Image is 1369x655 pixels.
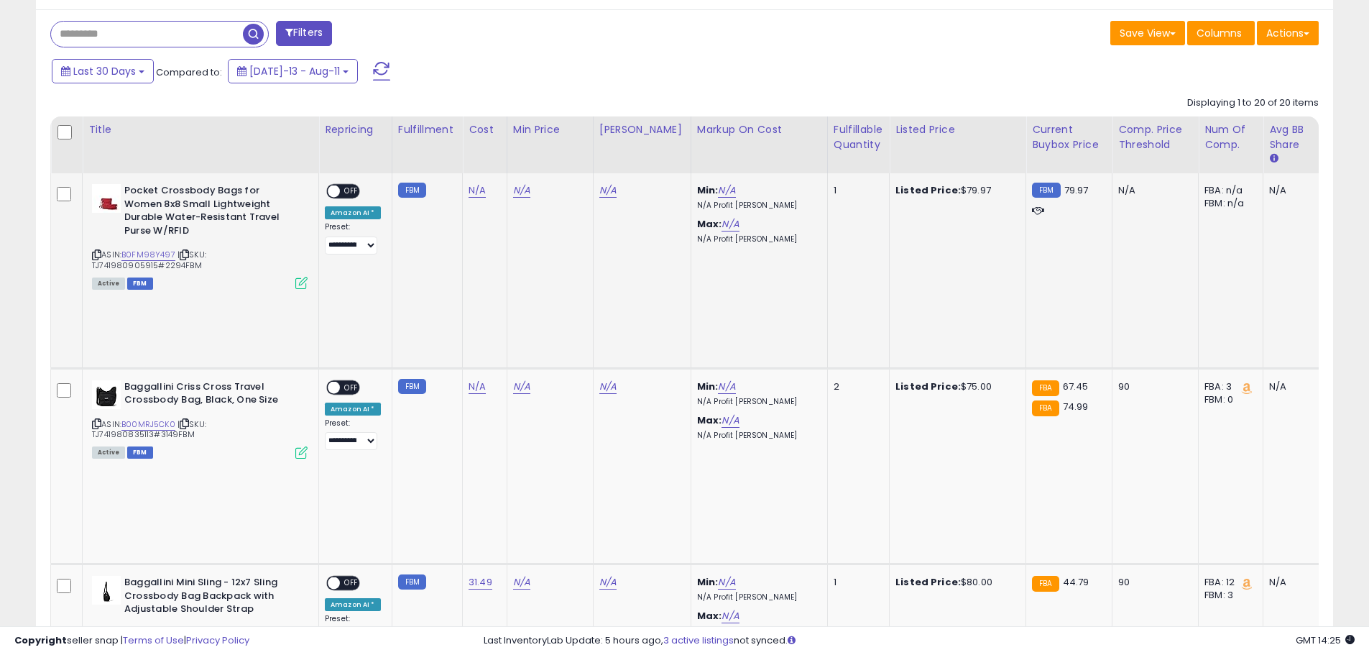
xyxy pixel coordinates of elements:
[697,609,722,623] b: Max:
[92,576,121,605] img: 21+fDz8yQaL._SL40_.jpg
[722,609,739,623] a: N/A
[718,183,735,198] a: N/A
[895,380,1015,393] div: $75.00
[697,592,816,603] p: N/A Profit [PERSON_NAME]
[513,575,530,590] a: N/A
[127,446,153,459] span: FBM
[1063,575,1089,589] span: 44.79
[73,64,136,78] span: Last 30 Days
[663,633,734,647] a: 3 active listings
[276,21,332,46] button: Filters
[599,122,685,137] div: [PERSON_NAME]
[599,380,617,394] a: N/A
[1269,184,1317,197] div: N/A
[92,446,125,459] span: All listings currently available for purchase on Amazon
[1257,21,1319,45] button: Actions
[484,634,1355,648] div: Last InventoryLab Update: 5 hours ago, not synced.
[398,122,456,137] div: Fulfillment
[1269,152,1278,165] small: Avg BB Share.
[895,380,961,393] b: Listed Price:
[92,418,206,440] span: | SKU: TJ741980835113#3149FBM
[513,122,587,137] div: Min Price
[52,59,154,83] button: Last 30 Days
[92,184,121,213] img: 31mjU-idT5L._SL40_.jpg
[325,403,381,416] div: Amazon AI *
[92,249,206,270] span: | SKU: TJ741980905915#2294FBM
[1118,380,1187,393] div: 90
[92,184,308,288] div: ASIN:
[1204,589,1252,602] div: FBM: 3
[513,183,530,198] a: N/A
[340,185,363,198] span: OFF
[186,633,249,647] a: Privacy Policy
[1204,576,1252,589] div: FBA: 12
[1204,393,1252,406] div: FBM: 0
[599,183,617,198] a: N/A
[398,574,426,590] small: FBM
[718,575,735,590] a: N/A
[469,380,486,394] a: N/A
[249,64,340,78] span: [DATE]-13 - Aug-11
[1063,380,1089,393] span: 67.45
[834,122,883,152] div: Fulfillable Quantity
[1032,400,1059,416] small: FBA
[1187,96,1319,110] div: Displaying 1 to 20 of 20 items
[697,431,816,441] p: N/A Profit [PERSON_NAME]
[722,413,739,428] a: N/A
[325,418,381,451] div: Preset:
[697,234,816,244] p: N/A Profit [PERSON_NAME]
[1032,183,1060,198] small: FBM
[325,598,381,611] div: Amazon AI *
[228,59,358,83] button: [DATE]-13 - Aug-11
[325,122,386,137] div: Repricing
[121,418,175,431] a: B00MRJ5CK0
[340,577,363,590] span: OFF
[1269,122,1322,152] div: Avg BB Share
[469,575,492,590] a: 31.49
[1118,576,1187,589] div: 90
[697,397,816,407] p: N/A Profit [PERSON_NAME]
[1204,184,1252,197] div: FBA: n/a
[1110,21,1185,45] button: Save View
[513,380,530,394] a: N/A
[14,633,67,647] strong: Copyright
[834,576,878,589] div: 1
[398,183,426,198] small: FBM
[124,184,299,241] b: Pocket Crossbody Bags for Women 8x8 Small Lightweight Durable Water-Resistant Travel Purse W/RFID
[398,379,426,394] small: FBM
[1032,576,1059,592] small: FBA
[469,122,501,137] div: Cost
[156,65,222,79] span: Compared to:
[1064,183,1089,197] span: 79.97
[123,633,184,647] a: Terms of Use
[1187,21,1255,45] button: Columns
[1269,576,1317,589] div: N/A
[722,217,739,232] a: N/A
[834,380,878,393] div: 2
[697,380,719,393] b: Min:
[697,183,719,197] b: Min:
[1197,26,1242,40] span: Columns
[895,575,961,589] b: Listed Price:
[895,184,1015,197] div: $79.97
[895,122,1020,137] div: Listed Price
[697,575,719,589] b: Min:
[1118,122,1192,152] div: Comp. Price Threshold
[1032,380,1059,396] small: FBA
[718,380,735,394] a: N/A
[1204,122,1257,152] div: Num of Comp.
[88,122,313,137] div: Title
[697,122,821,137] div: Markup on Cost
[469,183,486,198] a: N/A
[1204,380,1252,393] div: FBA: 3
[834,184,878,197] div: 1
[1296,633,1355,647] span: 2025-09-11 14:25 GMT
[1118,184,1187,197] div: N/A
[697,201,816,211] p: N/A Profit [PERSON_NAME]
[14,634,249,648] div: seller snap | |
[1032,122,1106,152] div: Current Buybox Price
[124,380,299,411] b: Baggallini Criss Cross Travel Crossbody Bag, Black, One Size
[599,575,617,590] a: N/A
[121,249,175,261] a: B0FM98Y497
[697,217,722,231] b: Max:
